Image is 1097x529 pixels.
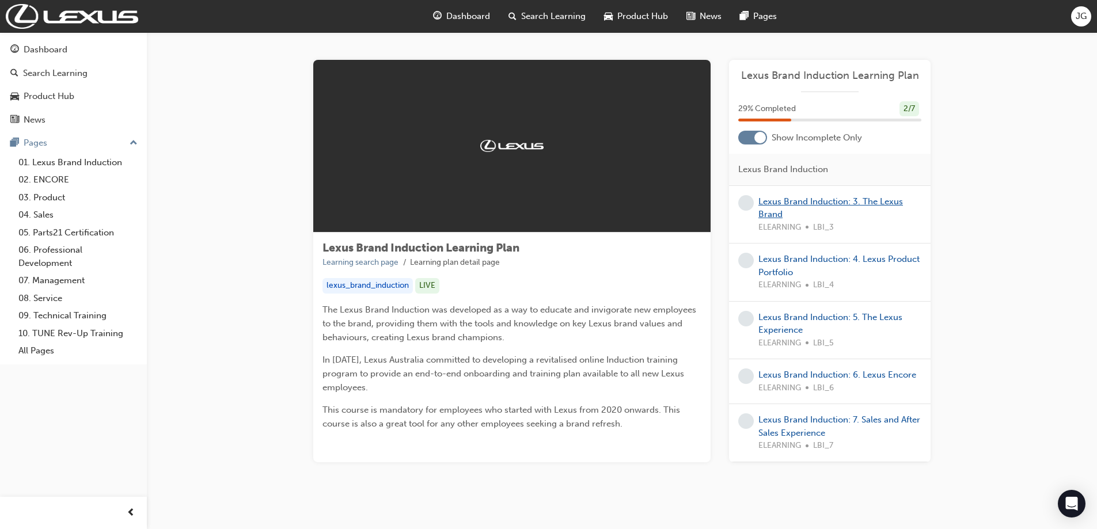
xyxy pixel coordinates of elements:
span: search-icon [10,68,18,79]
button: JG [1071,6,1091,26]
a: Learning search page [322,257,398,267]
img: Trak [480,140,544,151]
div: Open Intercom Messenger [1058,490,1085,517]
div: 2 / 7 [899,101,919,117]
img: Trak [6,4,138,29]
a: pages-iconPages [731,5,786,28]
a: car-iconProduct Hub [595,5,677,28]
span: learningRecordVerb_NONE-icon [738,368,754,384]
div: LIVE [415,278,439,294]
span: up-icon [130,136,138,151]
div: Dashboard [24,43,67,56]
div: Pages [24,136,47,150]
span: pages-icon [10,138,19,149]
a: Lexus Brand Induction: 4. Lexus Product Portfolio [758,254,920,277]
span: news-icon [10,115,19,125]
a: news-iconNews [677,5,731,28]
span: LBI_4 [813,279,834,292]
span: Show Incomplete Only [772,131,862,144]
a: 01. Lexus Brand Induction [14,154,142,172]
span: ELEARNING [758,221,801,234]
span: ELEARNING [758,279,801,292]
span: prev-icon [127,506,135,520]
span: learningRecordVerb_NONE-icon [738,413,754,429]
a: 04. Sales [14,206,142,224]
span: LBI_7 [813,439,833,452]
a: 08. Service [14,290,142,307]
button: DashboardSearch LearningProduct HubNews [5,37,142,132]
span: ELEARNING [758,337,801,350]
span: LBI_5 [813,337,834,350]
span: search-icon [508,9,517,24]
span: pages-icon [740,9,749,24]
span: learningRecordVerb_NONE-icon [738,311,754,326]
span: guage-icon [433,9,442,24]
span: The Lexus Brand Induction was developed as a way to educate and invigorate new employees to the b... [322,305,699,342]
a: 10. TUNE Rev-Up Training [14,325,142,342]
a: Search Learning [5,63,142,84]
span: Product Hub [617,10,668,23]
span: Pages [753,10,777,23]
span: News [700,10,722,23]
a: search-iconSearch Learning [499,5,595,28]
span: news-icon [686,9,695,24]
span: 29 % Completed [738,102,796,116]
span: LBI_6 [813,382,834,395]
a: 06. Professional Development [14,241,142,272]
a: Lexus Brand Induction Learning Plan [738,69,921,82]
li: Learning plan detail page [410,256,500,269]
span: This course is mandatory for employees who started with Lexus from 2020 onwards. This course is a... [322,405,682,429]
a: All Pages [14,342,142,360]
button: Pages [5,132,142,154]
span: Dashboard [446,10,490,23]
span: guage-icon [10,45,19,55]
a: 07. Management [14,272,142,290]
span: learningRecordVerb_NONE-icon [738,253,754,268]
span: Search Learning [521,10,586,23]
a: guage-iconDashboard [424,5,499,28]
a: 09. Technical Training [14,307,142,325]
span: Lexus Brand Induction [738,163,828,176]
span: LBI_3 [813,221,834,234]
a: News [5,109,142,131]
span: car-icon [10,92,19,102]
a: 05. Parts21 Certification [14,224,142,242]
a: Dashboard [5,39,142,60]
span: In [DATE], Lexus Australia committed to developing a revitalised online Induction training progra... [322,355,686,393]
span: learningRecordVerb_NONE-icon [738,195,754,211]
a: 02. ENCORE [14,171,142,189]
div: lexus_brand_induction [322,278,413,294]
a: Lexus Brand Induction: 6. Lexus Encore [758,370,916,380]
span: JG [1076,10,1087,23]
a: Lexus Brand Induction: 5. The Lexus Experience [758,312,902,336]
div: Search Learning [23,67,88,80]
a: Lexus Brand Induction: 3. The Lexus Brand [758,196,903,220]
span: car-icon [604,9,613,24]
span: Lexus Brand Induction Learning Plan [322,241,519,254]
div: Product Hub [24,90,74,103]
span: ELEARNING [758,382,801,395]
a: 03. Product [14,189,142,207]
div: News [24,113,45,127]
a: Lexus Brand Induction: 7. Sales and After Sales Experience [758,414,920,438]
a: Product Hub [5,86,142,107]
span: ELEARNING [758,439,801,452]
